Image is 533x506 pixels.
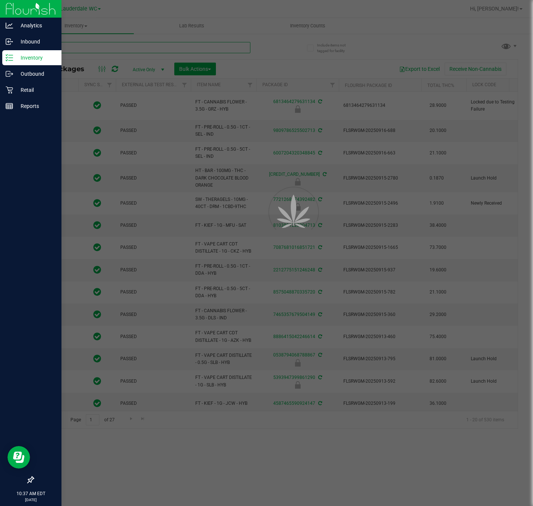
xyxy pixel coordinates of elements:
[6,38,13,45] inline-svg: Inbound
[13,85,58,94] p: Retail
[6,22,13,29] inline-svg: Analytics
[3,497,58,503] p: [DATE]
[13,69,58,78] p: Outbound
[13,37,58,46] p: Inbound
[3,490,58,497] p: 10:37 AM EDT
[6,102,13,110] inline-svg: Reports
[6,70,13,78] inline-svg: Outbound
[13,102,58,111] p: Reports
[7,446,30,469] iframe: Resource center
[13,53,58,62] p: Inventory
[6,86,13,94] inline-svg: Retail
[13,21,58,30] p: Analytics
[6,54,13,61] inline-svg: Inventory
